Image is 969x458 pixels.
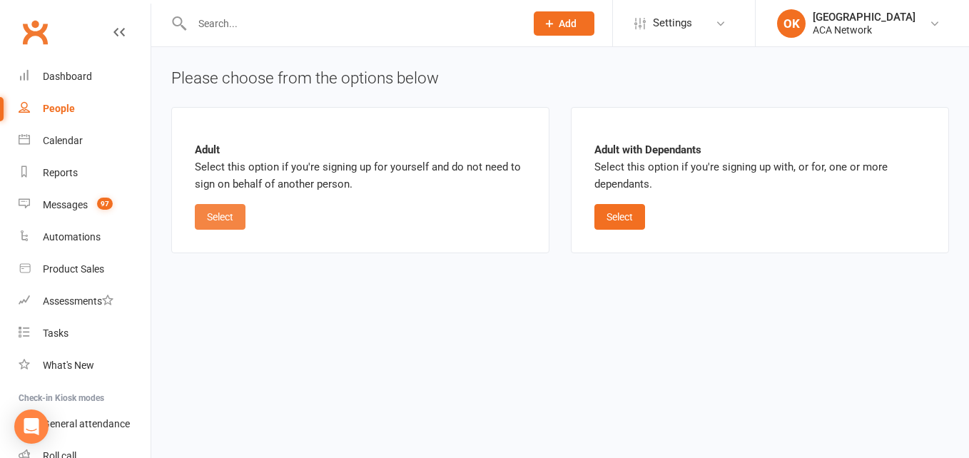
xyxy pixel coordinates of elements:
button: Add [534,11,594,36]
span: Add [559,18,577,29]
a: Messages 97 [19,189,151,221]
div: ACA Network [813,24,915,36]
strong: Adult with Dependants [594,143,701,156]
div: Dashboard [43,71,92,82]
a: People [19,93,151,125]
div: [GEOGRAPHIC_DATA] [813,11,915,24]
a: Tasks [19,317,151,350]
div: Please choose from the options below [171,67,949,90]
a: Calendar [19,125,151,157]
a: Dashboard [19,61,151,93]
a: Automations [19,221,151,253]
button: Select [594,204,645,230]
a: Clubworx [17,14,53,50]
p: Select this option if you're signing up with, or for, one or more dependants. [594,141,925,193]
a: Product Sales [19,253,151,285]
div: General attendance [43,418,130,429]
a: Reports [19,157,151,189]
span: 97 [97,198,113,210]
button: Select [195,204,245,230]
div: Reports [43,167,78,178]
a: Assessments [19,285,151,317]
div: Open Intercom Messenger [14,409,49,444]
div: Calendar [43,135,83,146]
div: What's New [43,360,94,371]
div: Product Sales [43,263,104,275]
div: Assessments [43,295,113,307]
div: People [43,103,75,114]
strong: Adult [195,143,220,156]
p: Select this option if you're signing up for yourself and do not need to sign on behalf of another... [195,141,526,193]
a: What's New [19,350,151,382]
div: Tasks [43,327,69,339]
span: Settings [653,7,692,39]
input: Search... [188,14,515,34]
div: Automations [43,231,101,243]
a: General attendance kiosk mode [19,408,151,440]
div: Messages [43,199,88,210]
div: OK [777,9,806,38]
